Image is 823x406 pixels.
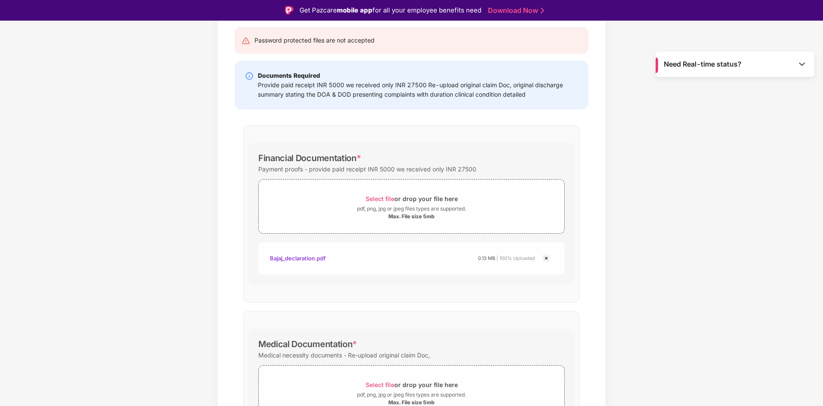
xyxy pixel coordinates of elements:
img: svg+xml;base64,PHN2ZyB4bWxucz0iaHR0cDovL3d3dy53My5vcmcvMjAwMC9zdmciIHdpZHRoPSIyNCIgaGVpZ2h0PSIyNC... [242,37,250,45]
div: or drop your file here [366,193,458,205]
div: Provide paid receipt INR 5000 we received only INR 27500 Re-upload original claim Doc, original d... [258,80,578,99]
span: Select file [366,381,394,388]
div: Max. File size 5mb [388,399,435,406]
div: or drop your file here [366,379,458,391]
img: svg+xml;base64,PHN2ZyBpZD0iQ3Jvc3MtMjR4MjQiIHhtbG5zPSJodHRwOi8vd3d3LnczLm9yZy8yMDAwL3N2ZyIgd2lkdG... [541,253,551,263]
div: Financial Documentation [258,153,361,163]
span: 0.13 MB [478,255,495,261]
img: Logo [285,6,293,15]
div: Get Pazcare for all your employee benefits need [300,5,481,15]
div: pdf, png, jpg or jpeg files types are supported. [357,205,466,213]
div: Medical Documentation [258,339,357,349]
span: | 100% Uploaded [496,255,535,261]
span: Select file [366,195,394,202]
div: Medical necessity documents - Re-upload original claim Doc, [258,349,430,361]
strong: mobile app [337,6,372,14]
div: Max. File size 5mb [388,213,435,220]
div: Payment proofs - provide paid receipt INR 5000 we received only INR 27500 [258,163,476,175]
span: Select fileor drop your file herepdf, png, jpg or jpeg files types are supported.Max. File size 5mb [259,186,564,227]
div: Bajaj_declaration.pdf [270,251,326,266]
img: Toggle Icon [798,60,806,68]
img: Stroke [541,6,544,15]
div: Password protected files are not accepted [254,36,375,45]
a: Download Now [488,6,542,15]
b: Documents Required [258,72,320,79]
img: svg+xml;base64,PHN2ZyBpZD0iSW5mby0yMHgyMCIgeG1sbnM9Imh0dHA6Ly93d3cudzMub3JnLzIwMDAvc3ZnIiB3aWR0aD... [245,72,254,80]
div: pdf, png, jpg or jpeg files types are supported. [357,391,466,399]
span: Need Real-time status? [664,60,741,69]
